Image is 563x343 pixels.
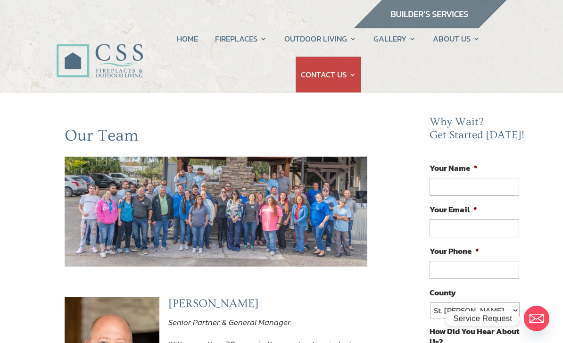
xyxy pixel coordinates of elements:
[65,126,367,151] h1: Our Team
[177,21,198,57] a: HOME
[430,246,479,256] label: Your Phone
[430,287,456,298] label: County
[301,57,356,92] a: CONTACT US
[353,19,507,32] a: builder services construction supply
[433,21,480,57] a: ABOUT US
[373,21,416,57] a: GALLERY
[168,297,367,316] h3: [PERSON_NAME]
[430,163,478,173] label: Your Name
[215,21,267,57] a: FIREPLACES
[284,21,356,57] a: OUTDOOR LIVING
[65,157,367,267] img: team2
[524,306,549,331] a: Email
[430,116,527,146] h2: Why Wait? Get Started [DATE]!
[56,20,143,82] img: CSS Fireplaces & Outdoor Living (Formerly Construction Solutions & Supply)- Jacksonville Ormond B...
[430,204,477,215] label: Your Email
[168,316,290,328] em: Senior Partner & General Manager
